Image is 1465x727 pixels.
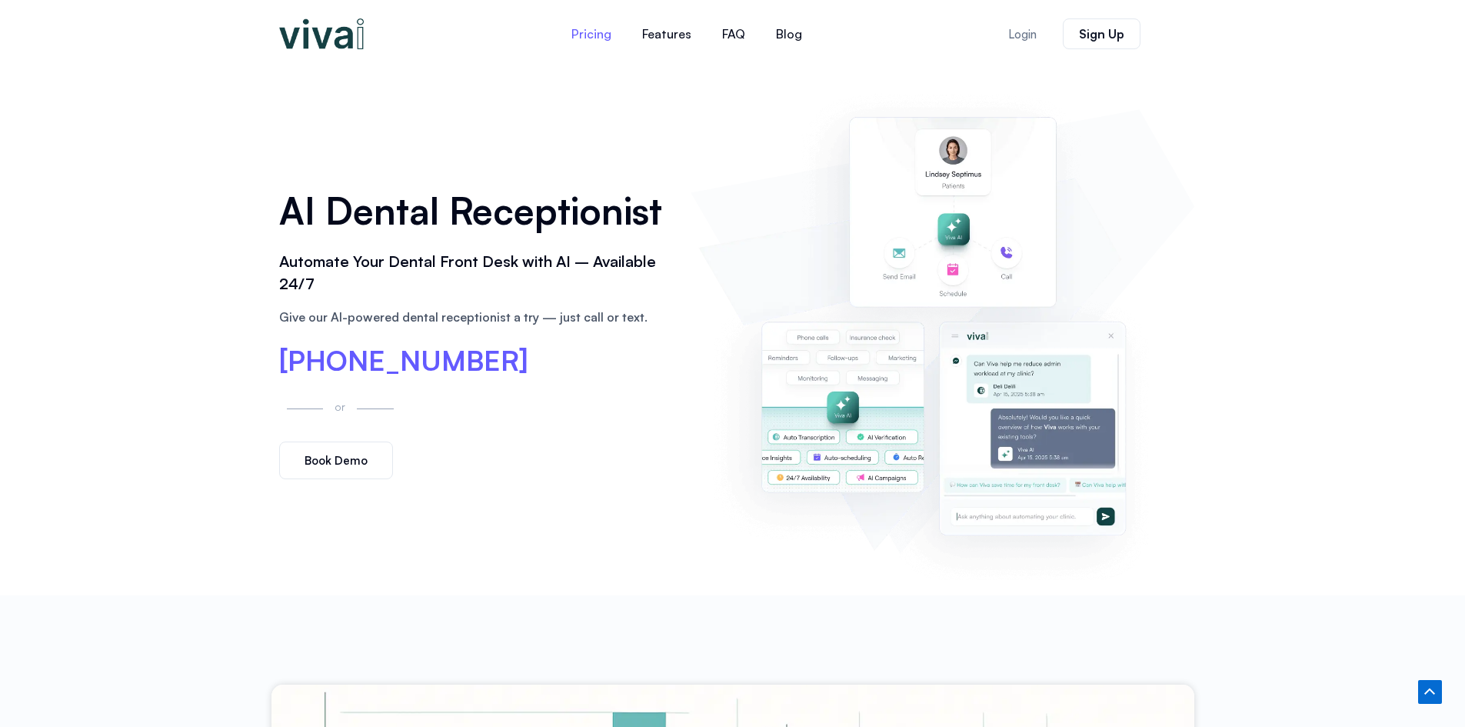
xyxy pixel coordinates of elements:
a: Sign Up [1063,18,1140,49]
a: [PHONE_NUMBER] [279,347,528,375]
a: Features [627,15,707,52]
span: Book Demo [305,455,368,466]
a: Login [990,19,1055,49]
a: Book Demo [279,442,393,479]
p: Give our AI-powered dental receptionist a try — just call or text. [279,308,676,326]
nav: Menu [464,15,910,52]
span: Sign Up [1079,28,1124,40]
a: Blog [761,15,817,52]
h2: Automate Your Dental Front Desk with AI – Available 24/7 [279,251,676,295]
a: FAQ [707,15,761,52]
h1: AI Dental Receptionist [279,184,676,238]
a: Pricing [556,15,627,52]
img: AI dental receptionist dashboard – virtual receptionist dental office [698,83,1186,580]
span: Login [1008,28,1037,40]
p: or [331,398,349,415]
